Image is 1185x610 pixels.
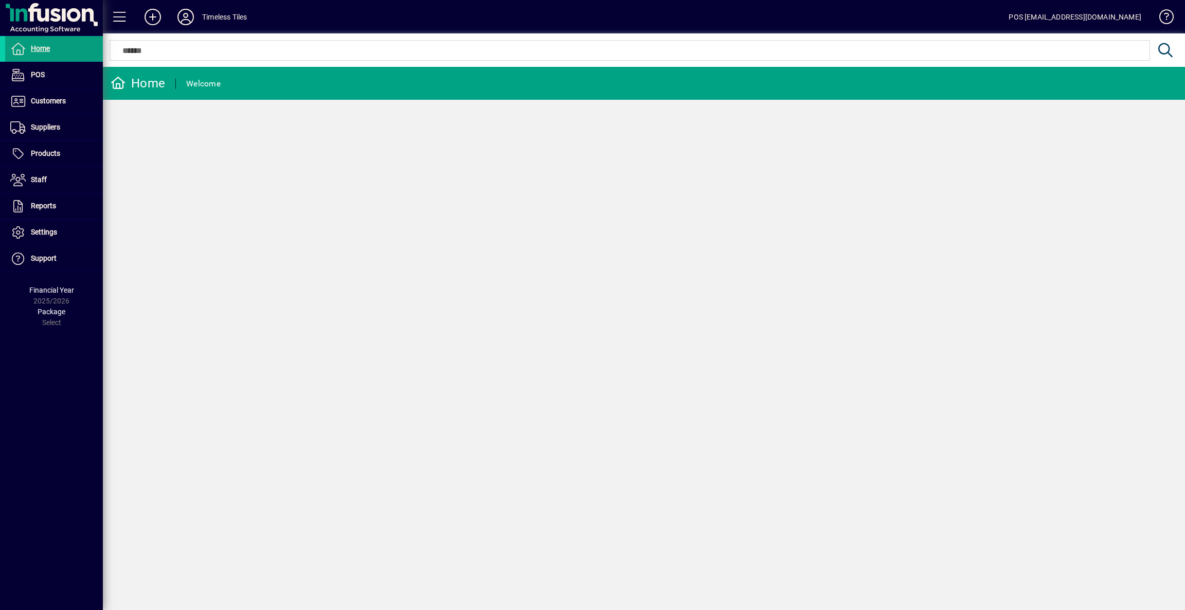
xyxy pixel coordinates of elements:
[31,123,60,131] span: Suppliers
[31,149,60,157] span: Products
[111,75,165,92] div: Home
[5,220,103,245] a: Settings
[136,8,169,26] button: Add
[5,167,103,193] a: Staff
[31,175,47,184] span: Staff
[169,8,202,26] button: Profile
[31,228,57,236] span: Settings
[31,202,56,210] span: Reports
[38,308,65,316] span: Package
[31,44,50,52] span: Home
[31,97,66,105] span: Customers
[31,254,57,262] span: Support
[5,141,103,167] a: Products
[5,62,103,88] a: POS
[5,246,103,272] a: Support
[29,286,74,294] span: Financial Year
[5,88,103,114] a: Customers
[186,76,221,92] div: Welcome
[1009,9,1141,25] div: POS [EMAIL_ADDRESS][DOMAIN_NAME]
[202,9,247,25] div: Timeless Tiles
[5,193,103,219] a: Reports
[5,115,103,140] a: Suppliers
[31,70,45,79] span: POS
[1152,2,1172,35] a: Knowledge Base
